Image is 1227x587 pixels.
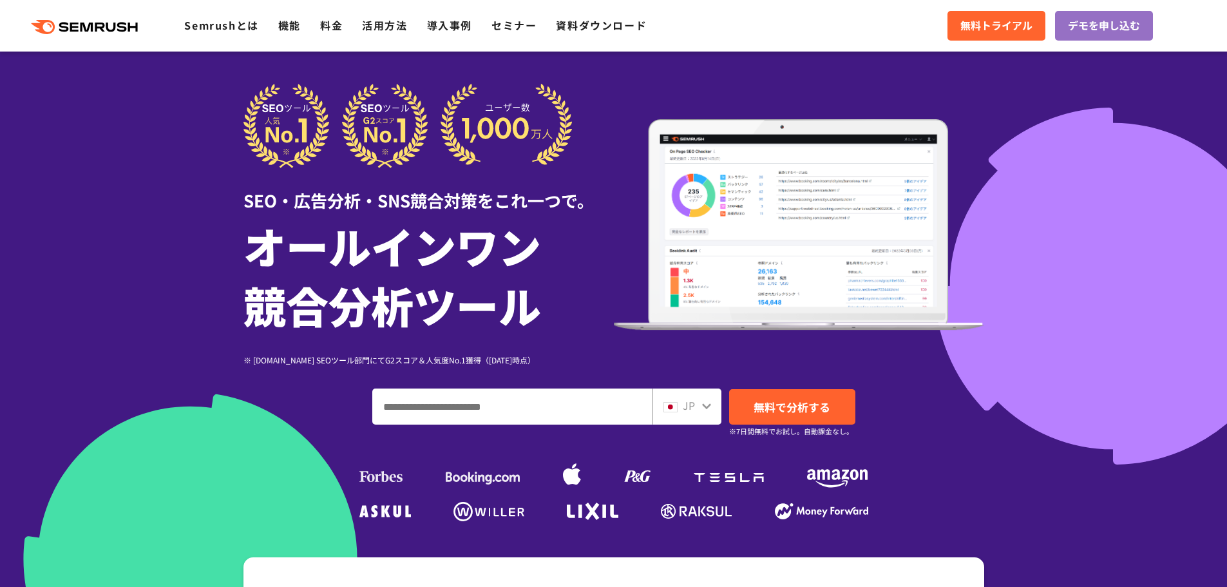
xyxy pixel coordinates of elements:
[320,17,343,33] a: 料金
[373,389,652,424] input: ドメイン、キーワードまたはURLを入力してください
[491,17,537,33] a: セミナー
[278,17,301,33] a: 機能
[729,389,855,425] a: 無料で分析する
[556,17,647,33] a: 資料ダウンロード
[1055,11,1153,41] a: デモを申し込む
[960,17,1032,34] span: 無料トライアル
[1068,17,1140,34] span: デモを申し込む
[754,399,830,415] span: 無料で分析する
[243,168,614,213] div: SEO・広告分析・SNS競合対策をこれ一つで。
[184,17,258,33] a: Semrushとは
[427,17,472,33] a: 導入事例
[362,17,407,33] a: 活用方法
[243,216,614,334] h1: オールインワン 競合分析ツール
[729,425,853,438] small: ※7日間無料でお試し。自動課金なし。
[947,11,1045,41] a: 無料トライアル
[683,398,695,413] span: JP
[243,354,614,366] div: ※ [DOMAIN_NAME] SEOツール部門にてG2スコア＆人気度No.1獲得（[DATE]時点）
